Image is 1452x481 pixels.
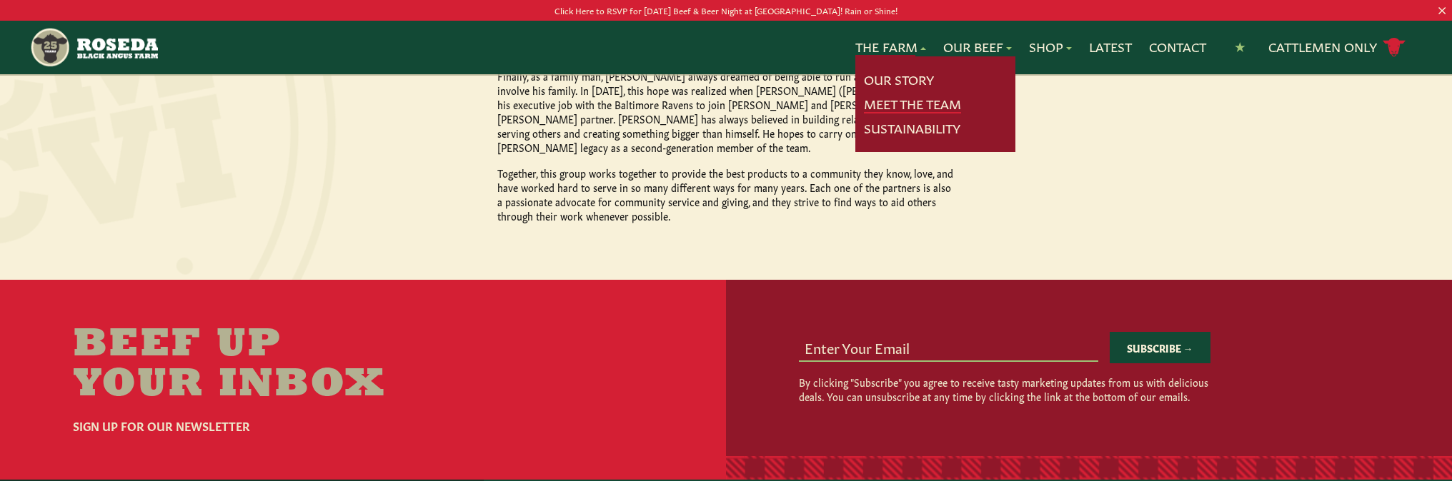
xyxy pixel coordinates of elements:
a: Meet The Team [864,95,961,113]
p: Finally, as a family man, [PERSON_NAME] always dreamed of being able to run a business that could... [497,69,955,154]
p: Together, this group works together to provide the best products to a community they know, love, ... [497,166,955,223]
img: https://roseda.com/wp-content/uploads/2021/05/roseda-25-header.png [29,26,159,69]
a: Our Story [864,71,934,89]
h2: Beef Up Your Inbox [73,325,439,405]
p: Click Here to RSVP for [DATE] Beef & Beer Night at [GEOGRAPHIC_DATA]! Rain or Shine! [73,3,1380,18]
a: Cattlemen Only [1268,35,1406,60]
nav: Main Navigation [29,21,1423,74]
p: By clicking "Subscribe" you agree to receive tasty marketing updates from us with delicious deals... [799,375,1210,403]
input: Enter Your Email [799,333,1098,360]
a: Sustainability [864,119,960,138]
a: Contact [1149,38,1206,56]
a: The Farm [855,38,926,56]
a: Our Beef [943,38,1012,56]
a: Latest [1089,38,1132,56]
button: Subscribe → [1110,332,1210,363]
a: Shop [1029,38,1072,56]
h6: Sign Up For Our Newsletter [73,417,439,434]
